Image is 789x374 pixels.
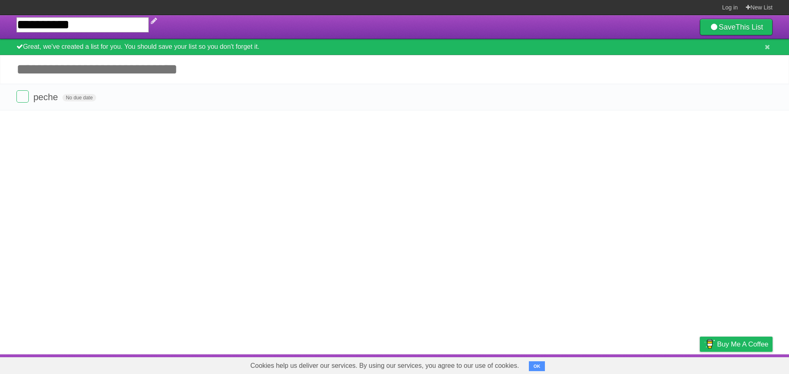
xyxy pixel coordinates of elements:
[700,337,773,352] a: Buy me a coffee
[689,356,711,372] a: Privacy
[618,356,651,372] a: Developers
[591,356,608,372] a: About
[721,356,773,372] a: Suggest a feature
[700,19,773,35] a: SaveThis List
[33,92,60,102] span: peche
[242,358,527,374] span: Cookies help us deliver our services. By using our services, you agree to our use of cookies.
[16,90,29,103] label: Done
[529,361,545,371] button: OK
[736,23,763,31] b: This List
[704,337,715,351] img: Buy me a coffee
[661,356,679,372] a: Terms
[717,337,768,351] span: Buy me a coffee
[62,94,96,101] span: No due date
